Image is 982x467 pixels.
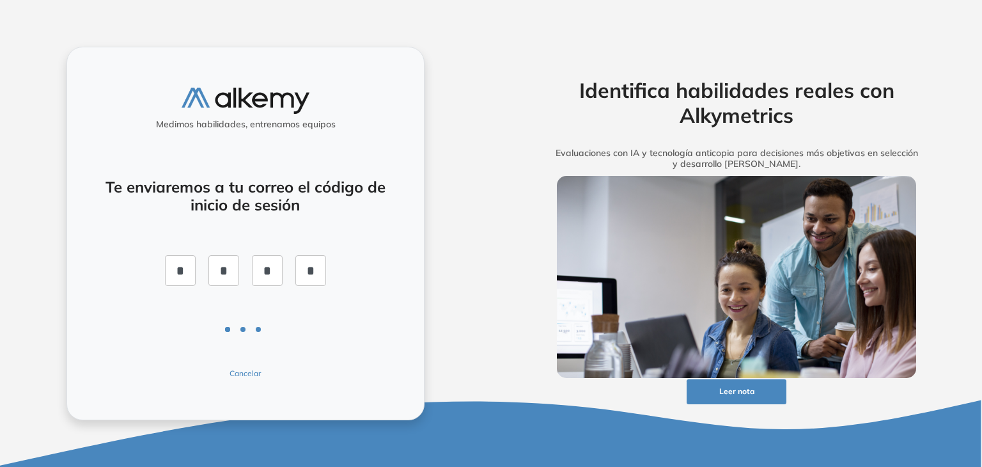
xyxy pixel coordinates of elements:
[537,78,936,127] h2: Identifica habilidades reales con Alkymetrics
[168,368,323,379] button: Cancelar
[752,319,982,467] iframe: Chat Widget
[72,119,419,130] h5: Medimos habilidades, entrenamos equipos
[101,178,390,215] h4: Te enviaremos a tu correo el código de inicio de sesión
[182,88,309,114] img: logo-alkemy
[537,148,936,170] h5: Evaluaciones con IA y tecnología anticopia para decisiones más objetivas en selección y desarroll...
[557,176,916,378] img: img-more-info
[752,319,982,467] div: Widget de chat
[687,379,786,404] button: Leer nota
